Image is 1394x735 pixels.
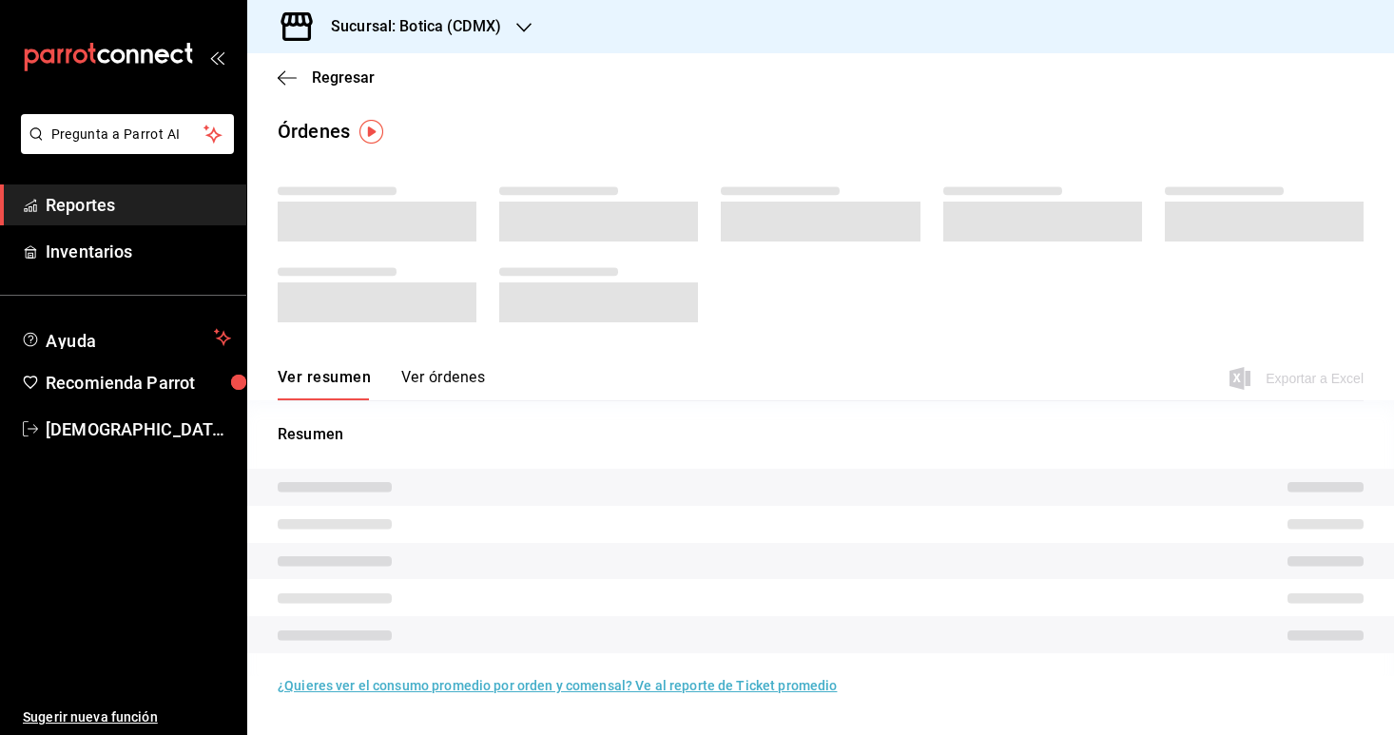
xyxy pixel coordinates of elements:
p: Resumen [278,423,1364,446]
button: open_drawer_menu [209,49,224,65]
h3: Sucursal: Botica (CDMX) [316,15,501,38]
button: Ver resumen [278,368,371,400]
img: Tooltip marker [359,120,383,144]
div: Órdenes [278,117,350,145]
span: Regresar [312,68,375,87]
span: Sugerir nueva función [23,707,231,727]
span: [DEMOGRAPHIC_DATA][PERSON_NAME][DATE] [46,416,231,442]
button: Pregunta a Parrot AI [21,114,234,154]
span: Reportes [46,192,231,218]
a: ¿Quieres ver el consumo promedio por orden y comensal? Ve al reporte de Ticket promedio [278,678,837,693]
button: Ver órdenes [401,368,485,400]
span: Inventarios [46,239,231,264]
span: Pregunta a Parrot AI [51,125,204,145]
button: Regresar [278,68,375,87]
a: Pregunta a Parrot AI [13,138,234,158]
span: Ayuda [46,326,206,349]
span: Recomienda Parrot [46,370,231,396]
div: navigation tabs [278,368,485,400]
